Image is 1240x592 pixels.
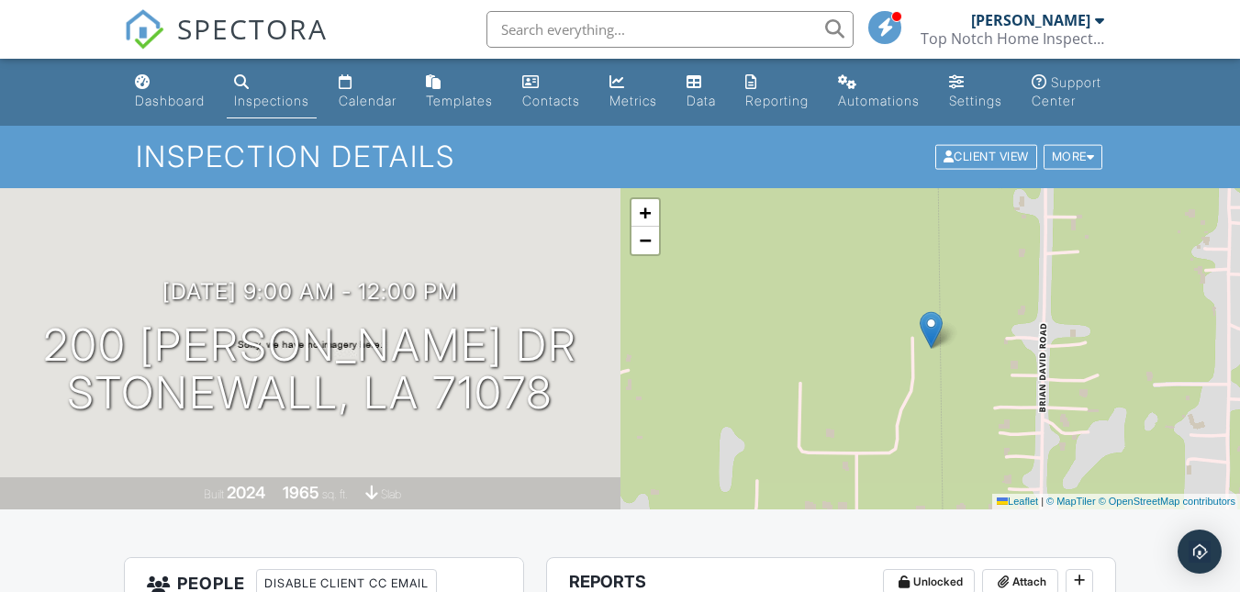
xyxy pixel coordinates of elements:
a: Templates [419,66,500,118]
div: Data [687,93,716,108]
h3: [DATE] 9:00 am - 12:00 pm [162,279,458,304]
div: Open Intercom Messenger [1178,530,1222,574]
a: Reporting [738,66,816,118]
div: Metrics [609,93,657,108]
a: Contacts [515,66,587,118]
span: SPECTORA [177,9,328,48]
div: Client View [935,145,1037,170]
a: Zoom out [631,227,659,254]
span: − [639,229,651,251]
span: slab [381,487,401,501]
div: Templates [426,93,493,108]
div: Dashboard [135,93,205,108]
span: Built [204,487,224,501]
a: Support Center [1024,66,1112,118]
div: 2024 [227,483,265,502]
img: The Best Home Inspection Software - Spectora [124,9,164,50]
input: Search everything... [486,11,854,48]
h1: 200 [PERSON_NAME] Dr Stonewall, LA 71078 [43,321,577,419]
a: Dashboard [128,66,212,118]
a: Zoom in [631,199,659,227]
a: Client View [933,149,1042,162]
div: Support Center [1032,74,1101,108]
a: Inspections [227,66,317,118]
a: SPECTORA [124,25,328,63]
span: sq. ft. [322,487,348,501]
div: [PERSON_NAME] [971,11,1090,29]
h1: Inspection Details [136,140,1104,173]
div: Contacts [522,93,580,108]
a: Settings [942,66,1010,118]
a: © OpenStreetMap contributors [1099,496,1235,507]
a: Data [679,66,723,118]
a: Calendar [331,66,404,118]
a: Metrics [602,66,665,118]
div: Calendar [339,93,397,108]
div: More [1044,145,1103,170]
div: Reporting [745,93,809,108]
a: Leaflet [997,496,1038,507]
img: Marker [920,311,943,349]
span: + [639,201,651,224]
span: | [1041,496,1044,507]
a: © MapTiler [1046,496,1096,507]
div: 1965 [283,483,319,502]
div: Settings [949,93,1002,108]
div: Top Notch Home Inspections LLC [921,29,1104,48]
a: Automations (Basic) [831,66,927,118]
div: Automations [838,93,920,108]
div: Inspections [234,93,309,108]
